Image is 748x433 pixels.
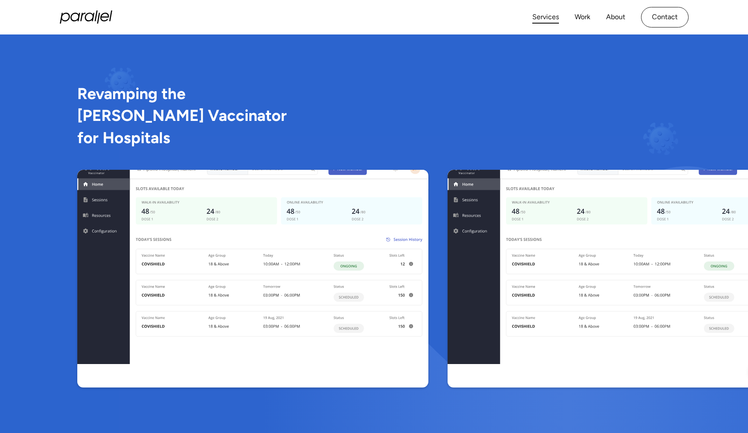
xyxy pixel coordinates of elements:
img: virus image [105,68,135,96]
a: Contact [641,7,689,27]
a: home [60,10,112,24]
h2: Revamping the [PERSON_NAME] Vaccinator for Hospitals [77,83,296,149]
a: Services [532,11,559,24]
a: Work [575,11,590,24]
a: About [606,11,625,24]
